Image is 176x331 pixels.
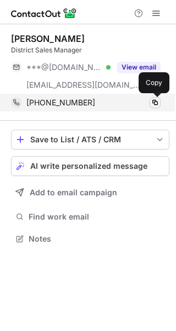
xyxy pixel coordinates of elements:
button: Add to email campaign [11,183,169,202]
button: save-profile-one-click [11,130,169,150]
button: AI write personalized message [11,156,169,176]
button: Find work email [11,209,169,225]
span: Notes [29,234,165,244]
div: District Sales Manager [11,45,169,55]
span: Find work email [29,212,165,222]
button: Notes [11,231,169,247]
span: AI write personalized message [30,162,147,170]
span: Add to email campaign [30,188,117,197]
span: [PHONE_NUMBER] [26,98,95,108]
div: [PERSON_NAME] [11,33,85,44]
span: ***@[DOMAIN_NAME] [26,62,102,72]
img: ContactOut v5.3.10 [11,7,77,20]
div: Save to List / ATS / CRM [30,135,150,144]
span: [EMAIL_ADDRESS][DOMAIN_NAME] [26,80,141,90]
button: Reveal Button [117,62,161,73]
